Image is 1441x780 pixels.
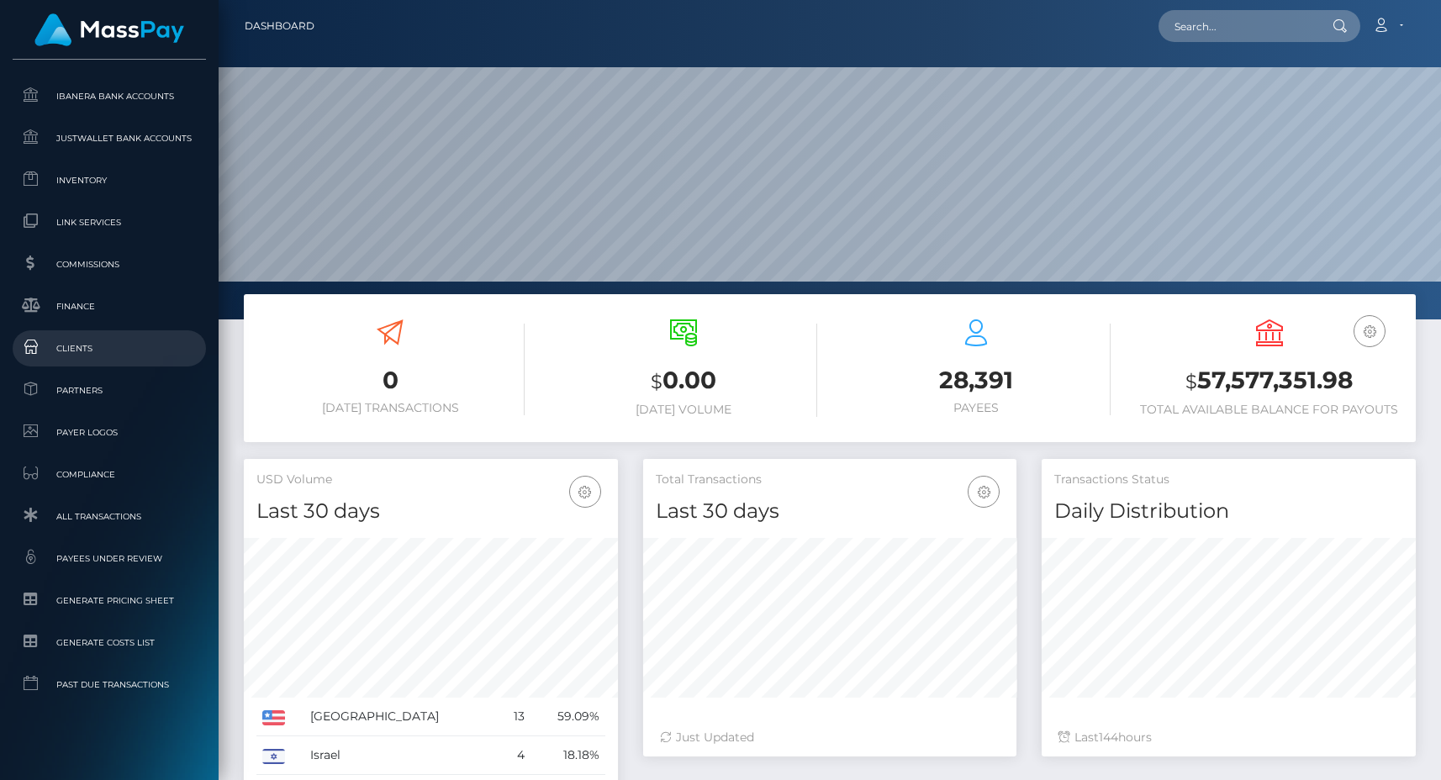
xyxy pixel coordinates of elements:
h5: USD Volume [256,472,605,488]
a: Payees under Review [13,540,206,577]
span: Link Services [19,213,199,232]
span: JustWallet Bank Accounts [19,129,199,148]
img: US.png [262,710,285,725]
span: Clients [19,339,199,358]
h6: Total Available Balance for Payouts [1136,403,1404,417]
h6: [DATE] Transactions [256,401,525,415]
span: Commissions [19,255,199,274]
a: Partners [13,372,206,408]
td: 18.18% [530,736,605,775]
span: Finance [19,297,199,316]
h3: 0 [256,364,525,397]
td: 59.09% [530,698,605,736]
h5: Total Transactions [656,472,1005,488]
h3: 57,577,351.98 [1136,364,1404,398]
h4: Last 30 days [656,497,1005,526]
a: Compliance [13,456,206,493]
a: Dashboard [245,8,314,44]
span: Generate Pricing Sheet [19,591,199,610]
img: MassPay Logo [34,13,184,46]
h6: [DATE] Volume [550,403,818,417]
h3: 0.00 [550,364,818,398]
small: $ [651,370,662,393]
span: Payer Logos [19,423,199,442]
td: 13 [499,698,530,736]
span: Past Due Transactions [19,675,199,694]
a: Ibanera Bank Accounts [13,78,206,114]
small: $ [1185,370,1197,393]
h5: Transactions Status [1054,472,1403,488]
a: JustWallet Bank Accounts [13,120,206,156]
input: Search... [1159,10,1317,42]
a: Past Due Transactions [13,667,206,703]
h4: Last 30 days [256,497,605,526]
h6: Payees [842,401,1111,415]
a: Commissions [13,246,206,282]
span: Inventory [19,171,199,190]
h3: 28,391 [842,364,1111,397]
span: 144 [1099,730,1118,745]
a: Inventory [13,162,206,198]
div: Last hours [1058,729,1399,746]
h4: Daily Distribution [1054,497,1403,526]
span: Generate Costs List [19,633,199,652]
td: [GEOGRAPHIC_DATA] [304,698,499,736]
a: Finance [13,288,206,324]
a: All Transactions [13,498,206,535]
img: IL.png [262,749,285,764]
span: Compliance [19,465,199,484]
div: Just Updated [660,729,1000,746]
a: Clients [13,330,206,366]
span: Payees under Review [19,549,199,568]
a: Link Services [13,204,206,240]
a: Generate Costs List [13,625,206,661]
td: 4 [499,736,530,775]
span: Partners [19,381,199,400]
span: Ibanera Bank Accounts [19,87,199,106]
a: Generate Pricing Sheet [13,582,206,619]
a: Payer Logos [13,414,206,451]
span: All Transactions [19,507,199,526]
td: Israel [304,736,499,775]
